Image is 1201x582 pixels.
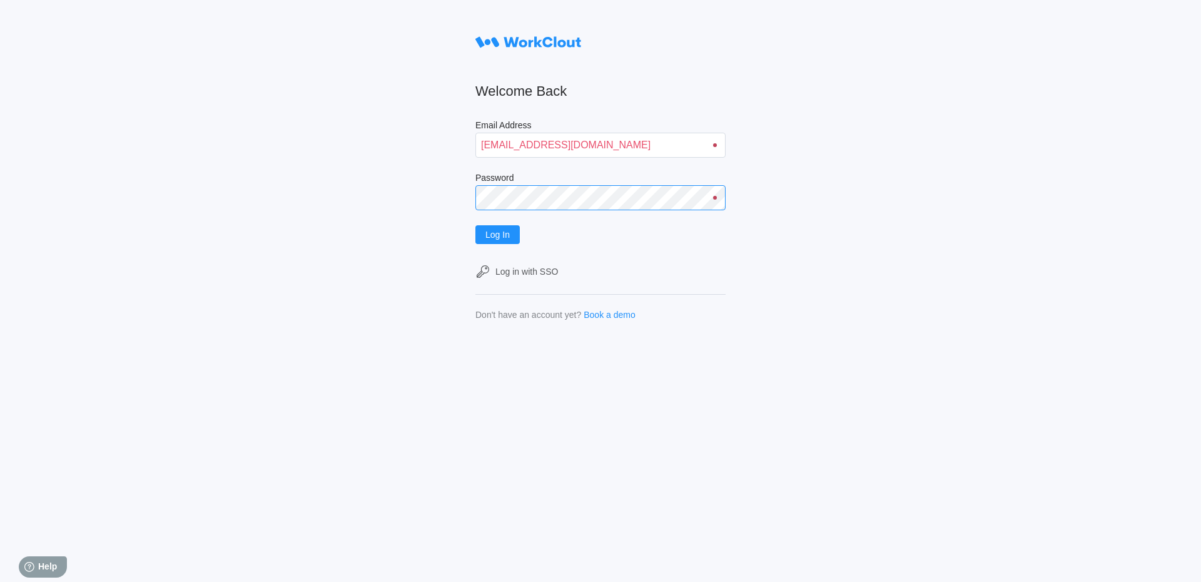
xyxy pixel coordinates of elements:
div: Don't have an account yet? [475,310,581,320]
h2: Welcome Back [475,83,726,100]
div: Log in with SSO [495,267,558,277]
a: Log in with SSO [475,264,726,279]
span: Log In [485,230,510,239]
input: Enter your email [475,133,726,158]
button: Log In [475,225,520,244]
a: Book a demo [584,310,636,320]
label: Password [475,173,726,185]
label: Email Address [475,120,726,133]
